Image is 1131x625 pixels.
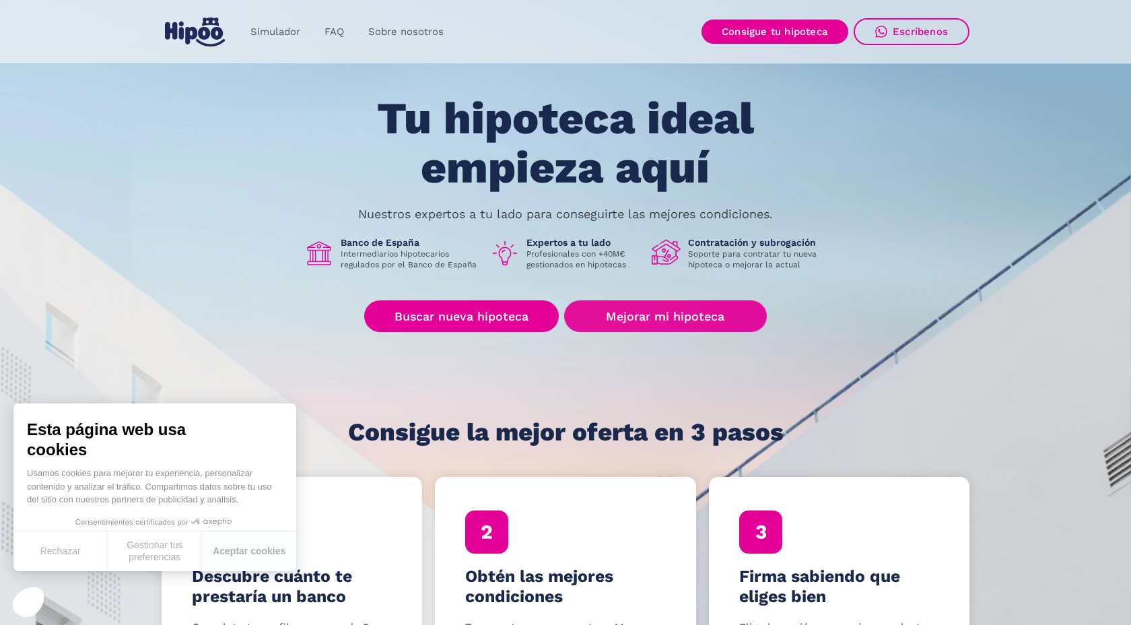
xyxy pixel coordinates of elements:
h1: Banco de España [341,236,479,249]
h1: Tu hipoteca ideal empieza aquí [310,94,821,192]
div: Escríbenos [893,26,948,38]
a: Escríbenos [854,18,969,45]
a: Mejorar mi hipoteca [564,300,767,332]
h4: Firma sabiendo que eliges bien [739,566,940,607]
h1: Expertos a tu lado [526,236,641,249]
h1: Contratación y subrogación [688,236,827,249]
h4: Obtén las mejores condiciones [465,566,666,607]
a: Buscar nueva hipoteca [364,300,559,332]
p: Intermediarios hipotecarios regulados por el Banco de España [341,249,479,270]
h1: Consigue la mejor oferta en 3 pasos [348,419,784,446]
h4: Descubre cuánto te prestaría un banco [192,566,392,607]
a: FAQ [312,19,356,45]
a: Simulador [238,19,312,45]
p: Profesionales con +40M€ gestionados en hipotecas [526,249,641,270]
p: Soporte para contratar tu nueva hipoteca o mejorar la actual [688,249,827,270]
a: home [162,12,228,52]
a: Consigue tu hipoteca [701,20,848,44]
a: Sobre nosotros [356,19,456,45]
p: Nuestros expertos a tu lado para conseguirte las mejores condiciones. [358,209,773,220]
